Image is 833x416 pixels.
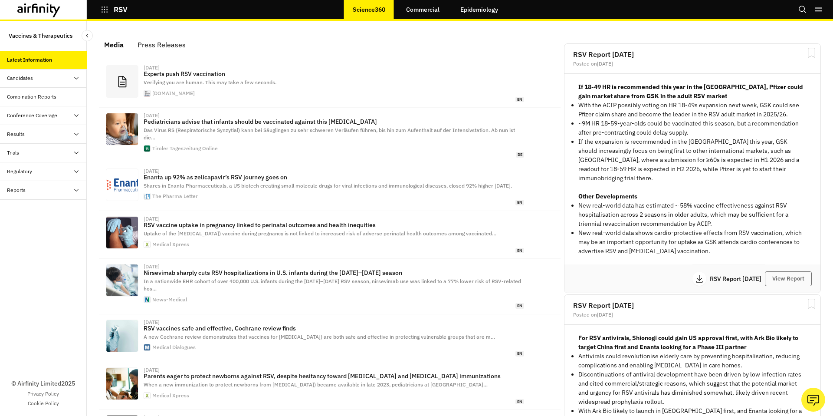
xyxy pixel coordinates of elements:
h2: RSV Report [DATE] [573,51,812,58]
img: web-app-manifest-512x512.png [144,241,150,248]
div: Latest Information [7,56,52,64]
div: Medical Dialogues [152,345,196,350]
button: Close Sidebar [82,30,93,41]
div: Press Releases [138,38,186,51]
div: [DATE] [144,65,160,70]
button: Ask our analysts [801,388,825,412]
p: © Airfinity Limited 2025 [11,379,75,388]
span: A new Cochrane review demonstrates that vaccines for [MEDICAL_DATA]) are both safe and effective ... [144,333,495,340]
div: [DATE] [144,367,160,373]
p: Science360 [353,6,385,13]
a: [DATE]Enanta up 92% as zelicapavir’s RSV journey goes onShares in Enanta Pharmaceuticals, a US bi... [99,163,561,211]
h2: RSV Report [DATE] [573,302,812,309]
img: ImageForNews_820189_17591102589862446.jpg [106,264,138,296]
span: Shares in Enanta Pharmaceuticals, a US biotech creating small molecule drugs for viral infections... [144,182,512,189]
span: Verifying you are human. This may take a few seconds. [144,79,276,86]
span: en [515,351,524,357]
img: 240420-vaccine-5.jpg [106,320,138,352]
span: en [515,399,524,405]
a: [DATE]RSV vaccines safe and effective, Cochrane review findsA new Cochrane review demonstrates th... [99,314,561,362]
img: faviconV2 [144,193,150,199]
div: Reports [7,186,26,194]
span: When a new immunization to protect newborns from [MEDICAL_DATA]) became available in late 2023, p... [144,381,488,388]
a: [DATE]Nirsevimab sharply cuts RSV hospitalizations in U.S. infants during the [DATE]–[DATE] seaso... [99,259,561,314]
span: Das Virus RS (Respiratorische Synzytial) kann bei Säuglingen zu sehr schweren Verläufen führen, b... [144,127,515,141]
div: Media [104,38,124,51]
div: [DATE] [144,216,160,221]
svg: Bookmark Report [806,298,817,309]
svg: Bookmark Report [806,47,817,58]
p: Nirsevimab sharply cuts RSV hospitalizations in U.S. infants during the [DATE]–[DATE] season [144,269,524,276]
p: Discontinuations of antiviral development have been driven by low infection rates and cited comme... [578,370,807,406]
img: faviconV2 [144,90,150,96]
button: RSV [101,2,128,17]
li: New real-world data has estimated ~ 58% vaccine effectiveness against RSV hospitalisation across ... [578,201,807,228]
button: Search [798,2,807,17]
img: 369c7240-9ee4-11f0-a8e2-27150821c49d-Enanta%20Large.png [106,169,138,201]
strong: Other Developments [578,192,637,200]
div: Posted on [DATE] [573,61,812,66]
img: favicon.ico [144,344,150,350]
p: Antivirals could revolutionise elderly care by preventing hospitalisation, reducing complications... [578,352,807,370]
img: favicon-96x96.png [144,297,150,303]
div: News-Medical [152,297,187,302]
a: [DATE]Parents eager to protect newborns against RSV, despite hesitancy toward [MEDICAL_DATA] and ... [99,362,561,410]
a: [DATE]RSV vaccine uptake in pregnancy linked to perinatal outcomes and health inequitiesUptake of... [99,211,561,259]
strong: For RSV antivirals, Shionogi could gain US approval first, with Ark Bio likely to target China fi... [578,334,798,351]
p: ~9M HR 18-59-year-olds could be vaccinated this season, but a recommendation after pre-contractin... [578,119,807,137]
a: Privacy Policy [27,390,59,398]
span: de [516,152,524,158]
div: Medical Xpress [152,393,189,398]
span: Uptake of the [MEDICAL_DATA]) vaccine during pregnancy is not linked to increased risk of adverse... [144,230,496,237]
p: RSV vaccines safe and effective, Cochrane review finds [144,325,524,332]
a: [DATE]Experts push RSV vaccinationVerifying you are human. This may take a few seconds.[DOMAIN_NA... [99,60,561,108]
span: In a nationwide EHR cohort of over 400,000 U.S. infants during the [DATE]–[DATE] RSV season, nirs... [144,278,521,292]
p: RSV vaccine uptake in pregnancy linked to perinatal outcomes and health inequities [144,221,524,228]
div: Conference Coverage [7,112,57,119]
p: Vaccines & Therapeutics [9,28,72,44]
div: Medical Xpress [152,242,189,247]
img: 4728e3c9-b448-5ad2-9f75-58b211097508 [106,113,138,145]
p: RSV Report [DATE] [710,276,765,282]
span: en [515,303,524,309]
div: [DATE] [144,168,160,174]
p: Experts push RSV vaccination [144,70,524,77]
div: [DOMAIN_NAME] [152,91,195,96]
div: Posted on [DATE] [573,312,812,317]
img: temple-study-finds-par.jpg [106,368,138,399]
strong: If 18-49 HR is recommended this year in the [GEOGRAPHIC_DATA], Pfizer could gain market share fro... [578,83,803,100]
div: Combination Reports [7,93,56,101]
div: [DATE] [144,113,160,118]
button: View Report [765,271,812,286]
p: Pediatricians advise that infants should be vaccinated against this [MEDICAL_DATA] [144,118,524,125]
span: en [515,200,524,205]
div: Trials [7,149,19,157]
img: favicon-32x32.png [144,145,150,152]
div: Regulatory [7,168,32,175]
div: Candidates [7,74,33,82]
div: Tiroler Tageszeitung Online [152,146,218,151]
p: If the expansion is recommended in the [GEOGRAPHIC_DATA] this year, GSK should increasingly focus... [578,137,807,183]
span: en [515,97,524,102]
img: 4-vaccine.jpg [106,217,138,248]
div: Results [7,130,25,138]
a: Cookie Policy [28,399,59,407]
a: [DATE]Pediatricians advise that infants should be vaccinated against this [MEDICAL_DATA]Das Virus... [99,108,561,163]
div: [DATE] [144,320,160,325]
p: With the ACIP possibly voting on HR 18-49s expansion next week, GSK could see Pfizer claim share ... [578,101,807,119]
div: [DATE] [144,264,160,269]
div: The Pharma Letter [152,194,198,199]
img: web-app-manifest-512x512.png [144,393,150,399]
span: en [515,248,524,254]
p: Enanta up 92% as zelicapavir’s RSV journey goes on [144,174,524,181]
p: Parents eager to protect newborns against RSV, despite hesitancy toward [MEDICAL_DATA] and [MEDIC... [144,373,524,380]
p: RSV [114,6,128,13]
li: New real-world data shows cardio-protective effects from RSV vaccination, which may be an importa... [578,228,807,256]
